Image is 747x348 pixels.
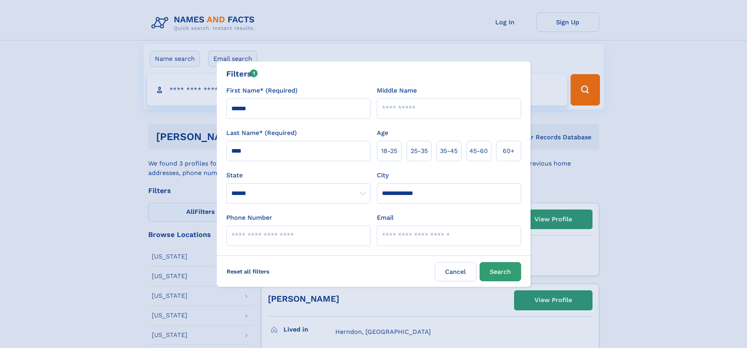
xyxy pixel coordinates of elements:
label: Middle Name [377,86,417,95]
label: Email [377,213,394,222]
span: 25‑35 [411,146,428,156]
div: Filters [226,68,258,80]
label: City [377,171,389,180]
span: 18‑25 [381,146,397,156]
span: 45‑60 [469,146,488,156]
label: Phone Number [226,213,272,222]
label: First Name* (Required) [226,86,298,95]
button: Search [480,262,521,281]
label: Last Name* (Required) [226,128,297,138]
label: Cancel [435,262,476,281]
span: 60+ [503,146,514,156]
span: 35‑45 [440,146,458,156]
label: State [226,171,371,180]
label: Reset all filters [222,262,274,281]
label: Age [377,128,388,138]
